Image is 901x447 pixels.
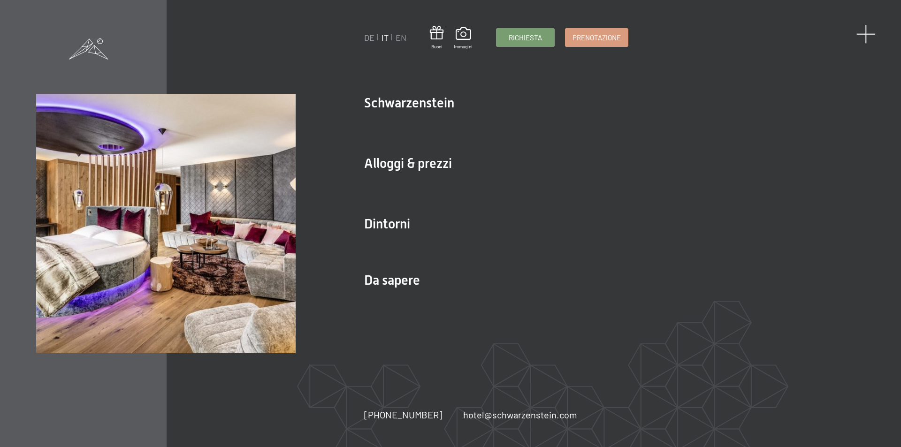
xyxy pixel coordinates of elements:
span: Buoni [430,43,443,50]
a: DE [364,32,374,43]
a: [PHONE_NUMBER] [364,408,443,421]
span: Immagini [454,43,473,50]
a: EN [396,32,406,43]
a: Richiesta [496,29,554,46]
span: [PHONE_NUMBER] [364,409,443,420]
a: Buoni [430,26,443,50]
span: Richiesta [509,33,542,43]
a: Prenotazione [565,29,628,46]
a: Immagini [454,27,473,50]
span: Prenotazione [573,33,621,43]
a: IT [382,32,389,43]
a: hotel@schwarzenstein.com [463,408,577,421]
